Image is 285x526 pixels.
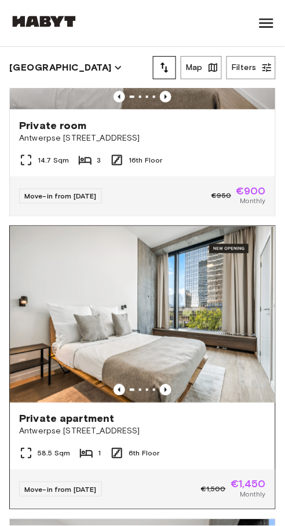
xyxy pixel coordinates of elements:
a: Marketing picture of unit BE-23-003-014-001Previous imagePrevious imagePrivate apartmentAntwerpse... [9,226,276,510]
span: 6th Floor [129,448,159,459]
button: Filters [226,56,276,79]
img: Habyt [9,16,79,27]
img: Marketing picture of unit BE-23-003-014-001 [10,226,275,403]
span: Move-in from [DATE] [24,485,97,494]
span: €950 [212,191,232,201]
span: 58.5 Sqm [38,448,70,459]
span: Monthly [240,490,266,500]
span: 1 [98,448,101,459]
span: Antwerpse [STREET_ADDRESS] [19,426,266,437]
button: Previous image [114,91,125,102]
span: Private room [19,119,87,133]
button: Previous image [160,91,171,102]
span: Antwerpse [STREET_ADDRESS] [19,133,266,144]
span: €1,500 [201,484,226,495]
span: Move-in from [DATE] [24,192,97,201]
span: 16th Floor [129,155,163,165]
span: 14.7 Sqm [38,155,69,165]
button: [GEOGRAPHIC_DATA] [9,60,122,76]
button: Previous image [160,384,171,396]
span: €900 [236,186,266,196]
button: Map [181,56,222,79]
button: Previous image [114,384,125,396]
span: Monthly [240,196,266,207]
button: tune [153,56,176,79]
span: €1,450 [231,479,266,490]
span: 3 [97,155,101,165]
span: Private apartment [19,412,115,426]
